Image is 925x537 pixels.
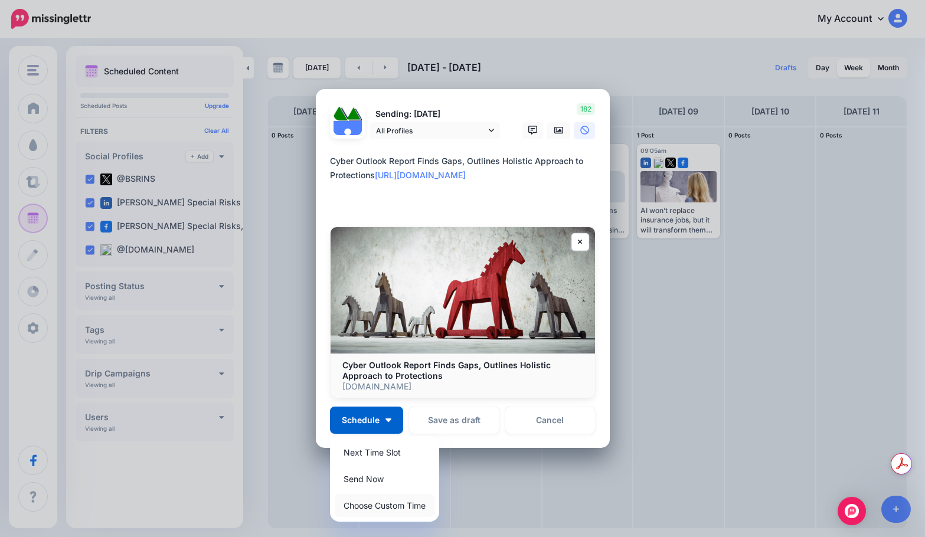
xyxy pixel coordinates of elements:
[334,107,348,121] img: 379531_475505335829751_837246864_n-bsa122537.jpg
[335,467,434,490] a: Send Now
[342,381,583,392] p: [DOMAIN_NAME]
[335,441,434,464] a: Next Time Slot
[370,122,500,139] a: All Profiles
[348,107,362,121] img: 1Q3z5d12-75797.jpg
[376,125,486,137] span: All Profiles
[385,418,391,422] img: arrow-down-white.png
[342,416,380,424] span: Schedule
[342,360,551,381] b: Cyber Outlook Report Finds Gaps, Outlines Holistic Approach to Protections
[335,494,434,517] a: Choose Custom Time
[330,436,439,522] div: Schedule
[334,121,362,149] img: user_default_image.png
[838,497,866,525] div: Open Intercom Messenger
[370,107,500,121] p: Sending: [DATE]
[330,407,403,434] button: Schedule
[409,407,499,434] button: Save as draft
[331,227,595,353] img: Cyber Outlook Report Finds Gaps, Outlines Holistic Approach to Protections
[330,154,602,182] div: Cyber Outlook Report Finds Gaps, Outlines Holistic Approach to Protections
[505,407,596,434] a: Cancel
[577,103,595,115] span: 182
